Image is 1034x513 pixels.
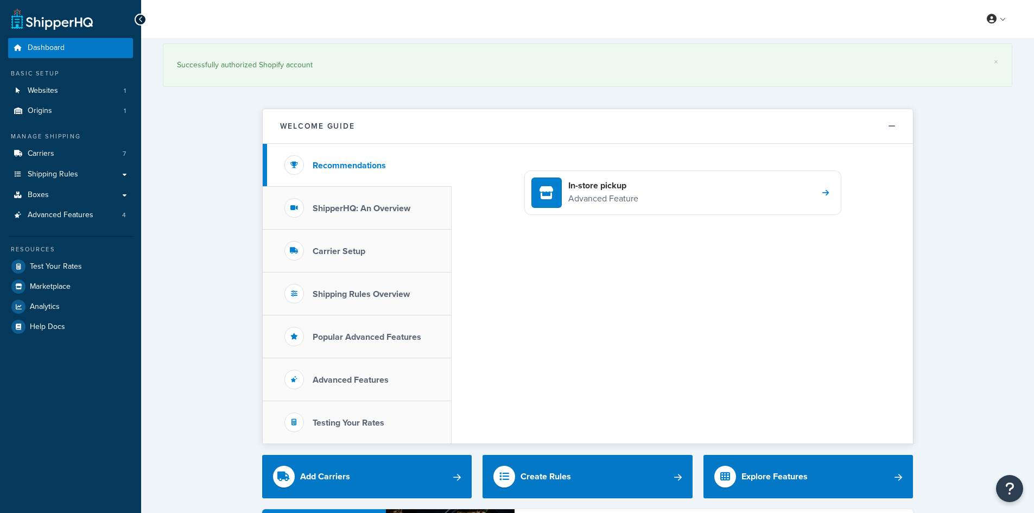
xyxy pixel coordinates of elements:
h2: Welcome Guide [280,122,355,130]
button: Open Resource Center [996,475,1023,502]
span: Carriers [28,149,54,159]
a: Add Carriers [262,455,472,498]
span: Help Docs [30,322,65,332]
div: Create Rules [521,469,571,484]
a: Test Your Rates [8,257,133,276]
a: Origins1 [8,101,133,121]
div: Successfully authorized Shopify account [177,58,998,73]
span: Advanced Features [28,211,93,220]
div: Explore Features [741,469,808,484]
button: Welcome Guide [263,109,913,144]
a: Shipping Rules [8,164,133,185]
a: Help Docs [8,317,133,337]
li: Advanced Features [8,205,133,225]
span: Marketplace [30,282,71,292]
a: × [994,58,998,66]
span: Dashboard [28,43,65,53]
a: Advanced Features4 [8,205,133,225]
span: 1 [124,106,126,116]
span: Boxes [28,191,49,200]
span: Origins [28,106,52,116]
div: Basic Setup [8,69,133,78]
h4: In-store pickup [568,180,638,192]
li: Websites [8,81,133,101]
li: Carriers [8,144,133,164]
span: Shipping Rules [28,170,78,179]
h3: Carrier Setup [313,246,365,256]
a: Dashboard [8,38,133,58]
a: Explore Features [703,455,914,498]
a: Create Rules [483,455,693,498]
span: Analytics [30,302,60,312]
p: Advanced Feature [568,192,638,206]
h3: Popular Advanced Features [313,332,421,342]
span: Websites [28,86,58,96]
div: Manage Shipping [8,132,133,141]
a: Websites1 [8,81,133,101]
h3: Testing Your Rates [313,418,384,428]
div: Add Carriers [300,469,350,484]
a: Marketplace [8,277,133,296]
h3: Recommendations [313,161,386,170]
h3: ShipperHQ: An Overview [313,204,410,213]
span: 4 [122,211,126,220]
span: Test Your Rates [30,262,82,271]
a: Analytics [8,297,133,316]
a: Boxes [8,185,133,205]
a: Carriers7 [8,144,133,164]
h3: Shipping Rules Overview [313,289,410,299]
h3: Advanced Features [313,375,389,385]
span: 1 [124,86,126,96]
li: Origins [8,101,133,121]
div: Resources [8,245,133,254]
span: 7 [123,149,126,159]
